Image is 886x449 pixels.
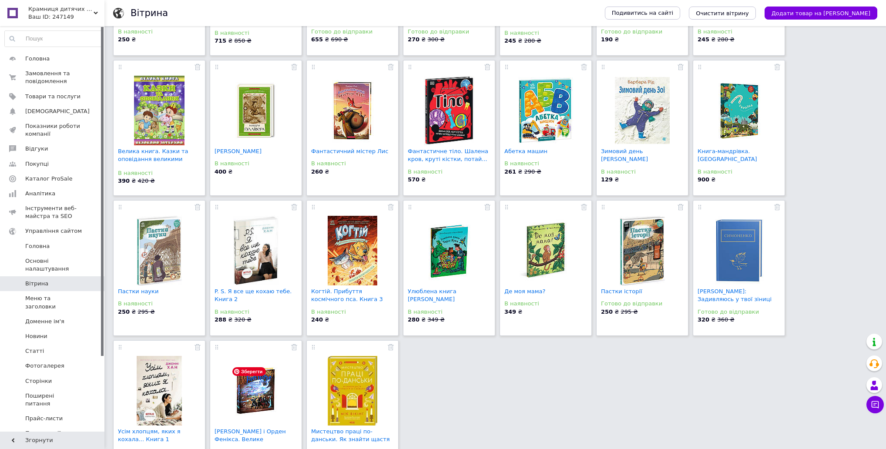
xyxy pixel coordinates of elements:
span: 420 ₴ [138,178,154,184]
div: В наявності [215,160,297,168]
div: В наявності [311,160,394,168]
span: ₴ [118,178,138,184]
a: Абетка машин [504,148,547,154]
span: Очистити вітрину [696,10,748,17]
a: Велика книга. Казки та оповідання великими літерам... [118,148,188,170]
span: 295 ₴ [138,308,154,315]
a: [PERSON_NAME] [215,148,262,154]
b: 245 [698,36,709,43]
div: Готово до відправки [601,300,684,308]
span: ₴ [504,37,524,44]
img: Мандри Ґуллівера [228,82,283,139]
a: Прибрати з вітрини [774,203,780,210]
b: 400 [215,168,226,175]
span: ₴ [601,308,621,315]
div: В наявності [504,29,587,37]
h1: Вітрина [131,8,168,18]
a: Прибрати з вітрини [484,63,490,70]
input: Пошук [5,31,102,47]
img: Фантастичний містер Лис [325,77,380,145]
span: ₴ [408,316,427,323]
span: Каталог ProSale [25,175,72,183]
img: Пастки історії [620,216,665,285]
b: 129 [601,176,613,183]
a: [PERSON_NAME]: Задивляюсь у твої зіниці [698,288,772,302]
a: Фантастичне тіло. Шалена кров, круті кістки, потай... [408,148,488,162]
div: В наявності [215,29,297,37]
div: В наявності [504,160,587,168]
span: Подивитись на сайті [612,9,674,17]
span: 290 ₴ [524,168,541,175]
a: Прибрати з вітрини [678,63,684,70]
a: Прибрати з вітрини [291,343,297,350]
a: Усім хлопцям, яких я кохала... Книга 1 [118,428,181,442]
b: 261 [504,168,516,175]
span: 320 ₴ [234,316,251,323]
a: Прибрати з вітрини [291,63,297,70]
a: Прибрати з вітрини [774,63,780,70]
span: ₴ [698,36,717,43]
span: Зберегти [232,367,266,376]
span: Товари та послуги [25,93,81,101]
a: Пастки науки [118,288,158,295]
a: Когтій. Прибуття космічного пса. Книга 3 [311,288,383,302]
b: 190 [601,36,613,43]
a: P. S. Я все ще кохаю тебе. Книга 2 [215,288,292,302]
a: Прибрати з вітрини [678,203,684,210]
div: В наявності [408,308,490,316]
span: Фотогалерея [25,362,64,370]
span: ₴ [215,316,234,323]
div: В наявності [215,308,297,316]
span: Головна [25,242,50,250]
img: Велика книга. Казки та оповідання великими літерами. Велика книга [134,76,185,145]
button: Очистити вітрину [689,7,755,20]
span: Новини [25,332,47,340]
b: 260 [311,168,323,175]
a: Фантастичний містер Лис [311,148,388,154]
div: Готово до відправки [408,28,490,36]
div: В наявності [698,168,780,176]
img: Зимовий день Зої [615,77,670,144]
span: Показники роботи компанії [25,122,81,138]
div: ₴ [698,176,780,184]
img: Гаррі Поттер і Орден Фенікса. Велике ілюстроване видання [228,363,283,418]
span: Додати товар на [PERSON_NAME] [772,10,870,17]
span: Основні налаштування [25,257,81,273]
div: ₴ [311,316,394,324]
a: Прибрати з вітрини [484,203,490,210]
b: 320 [698,316,709,323]
img: Усім хлопцям, яких я кохала... Книга 1 [137,356,182,426]
div: ₴ [118,36,201,44]
span: ₴ [311,36,331,43]
b: 655 [311,36,323,43]
span: Сторінки [25,377,52,385]
span: Прайс-листи [25,415,63,422]
a: Пастки історії [601,288,642,295]
img: Де моя мама? [519,216,573,285]
img: P. S. Я все ще кохаю тебе. Книга 2 [233,216,279,285]
b: 245 [504,37,516,44]
button: Додати товар на [PERSON_NAME] [765,7,877,20]
span: Головна [25,55,50,63]
div: ₴ [601,176,684,184]
div: Готово до відправки [601,28,684,36]
img: Мистецтво праці по-данськи. Як знайти щастя у роботі й за її межами [328,356,378,426]
button: Чат з покупцем [866,396,884,413]
a: Книга-мандрівка. [GEOGRAPHIC_DATA] [698,148,757,162]
a: Прибрати з вітрини [388,343,394,350]
span: Поширені питання [25,392,81,408]
a: Зимовий день [PERSON_NAME] [601,148,648,162]
div: В наявності [698,28,780,36]
span: Вітрина [25,280,48,288]
span: 360 ₴ [717,316,734,323]
div: Ваш ID: 247149 [28,13,104,21]
span: Крамниця дитячих книжок [28,5,94,13]
div: ₴ [215,168,297,176]
b: 270 [408,36,420,43]
b: 715 [215,37,226,44]
span: Відгуки [25,145,48,153]
div: ₴ [311,168,394,176]
b: 570 [408,176,420,183]
a: Прибрати з вітрини [388,203,394,210]
a: Улюблена книга [PERSON_NAME] [408,288,456,302]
